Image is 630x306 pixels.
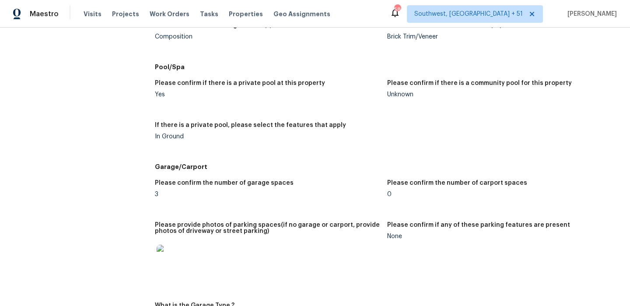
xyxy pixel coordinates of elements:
h5: Garage/Carport [155,162,619,171]
div: Unknown [387,91,612,98]
span: Visits [84,10,101,18]
div: None [387,233,612,239]
span: Southwest, [GEOGRAPHIC_DATA] + 51 [414,10,523,18]
span: Properties [229,10,263,18]
div: 583 [394,5,400,14]
div: Brick Trim/Veneer [387,34,612,40]
h5: Please provide photos of parking spaces(if no garage or carport, provide photos of driveway or st... [155,222,380,234]
h5: Please confirm if any of these parking features are present [387,222,570,228]
span: Tasks [200,11,218,17]
span: Projects [112,10,139,18]
div: In Ground [155,134,380,140]
h5: Please confirm if there is a private pool at this property [155,80,325,86]
div: 0 [387,191,612,197]
h5: If there is a private pool, please select the features that apply [155,122,346,128]
div: Yes [155,91,380,98]
div: 3 [155,191,380,197]
span: Work Orders [150,10,189,18]
div: Composition [155,34,380,40]
h5: Please confirm the number of carport spaces [387,180,527,186]
h5: Please confirm the number of garage spaces [155,180,294,186]
span: Geo Assignments [273,10,330,18]
span: Maestro [30,10,59,18]
h5: Pool/Spa [155,63,619,71]
span: [PERSON_NAME] [564,10,617,18]
h5: Please confirm if there is a community pool for this property [387,80,572,86]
